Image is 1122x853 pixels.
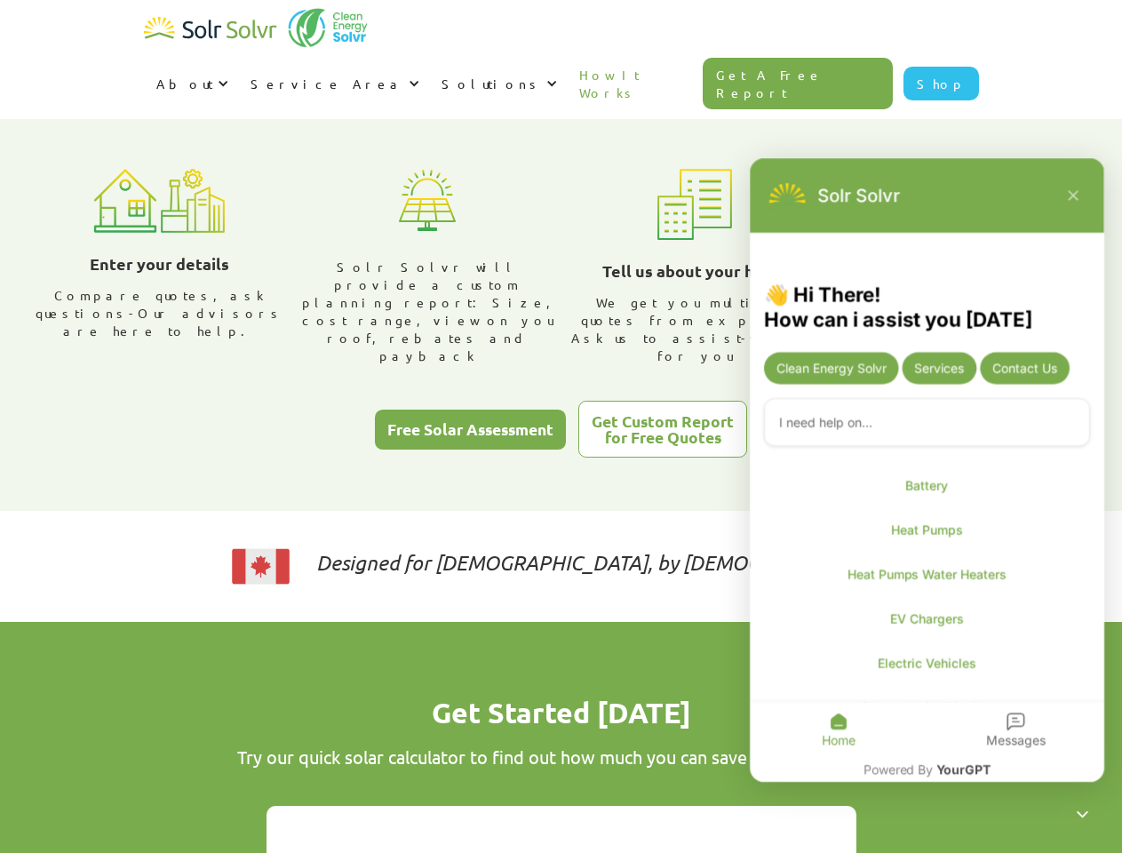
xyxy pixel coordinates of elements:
[602,258,788,284] h3: Tell us about your home
[764,689,1090,726] a: Open link Photovoltaic Shingles
[238,57,429,110] div: Service Area
[822,731,855,749] div: Home
[903,352,977,384] div: Send Tell me more about your services
[764,467,1090,505] a: Open link Battery
[764,283,1090,331] div: 👋 Hi There! How can i assist you [DATE]
[1060,791,1104,835] button: Close chatbot widget
[750,702,927,757] div: Open Home tab
[592,413,734,444] div: Get Custom Report for Free Quotes
[986,731,1046,749] div: Messages
[764,172,810,219] img: 1702586718.png
[703,58,893,109] a: Get A Free Report
[764,556,1090,594] a: Open link Heat Pumps Water Heaters
[578,401,747,458] a: Get Custom Reportfor Free Quotes
[927,702,1104,757] div: Open Messages tab
[179,746,943,768] div: Try our quick solar calculator to find out how much you can save from going solar
[251,75,404,92] div: Service Area
[903,67,979,100] a: Shop
[764,645,1090,682] a: Open link Electric Vehicles
[429,57,567,110] div: Solutions
[567,48,704,119] a: How It Works
[442,75,542,92] div: Solutions
[863,761,991,778] a: powered by YourGPT
[144,57,238,110] div: About
[1056,179,1090,212] button: Close chatbot
[764,601,1090,638] a: Open link EV Chargers
[764,512,1090,549] a: Open link Heat Pumps
[387,421,553,437] div: Free Solar Assessment
[764,352,899,384] div: Send Tell me more about clean energy
[863,761,934,777] span: Powered By
[33,286,287,339] div: Compare quotes, ask questions-Our advisors are here to help.
[316,554,895,571] p: Designed for [DEMOGRAPHIC_DATA], by [DEMOGRAPHIC_DATA]
[937,761,991,777] span: YourGPT
[980,352,1070,384] div: Send Contact Us
[817,183,900,208] div: Solr Solvr
[375,410,566,450] a: Free Solar Assessment
[300,258,554,364] div: Solr Solvr will provide a custom planning report: Size, cost range, view on you roof, rebates and...
[156,75,213,92] div: About
[750,158,1104,782] div: Chatbot is open
[179,693,943,732] h1: Get Started [DATE]
[569,293,823,364] div: We get you multiple quotes from experts. Ask us to assist-we work for you
[90,251,229,277] h3: Enter your details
